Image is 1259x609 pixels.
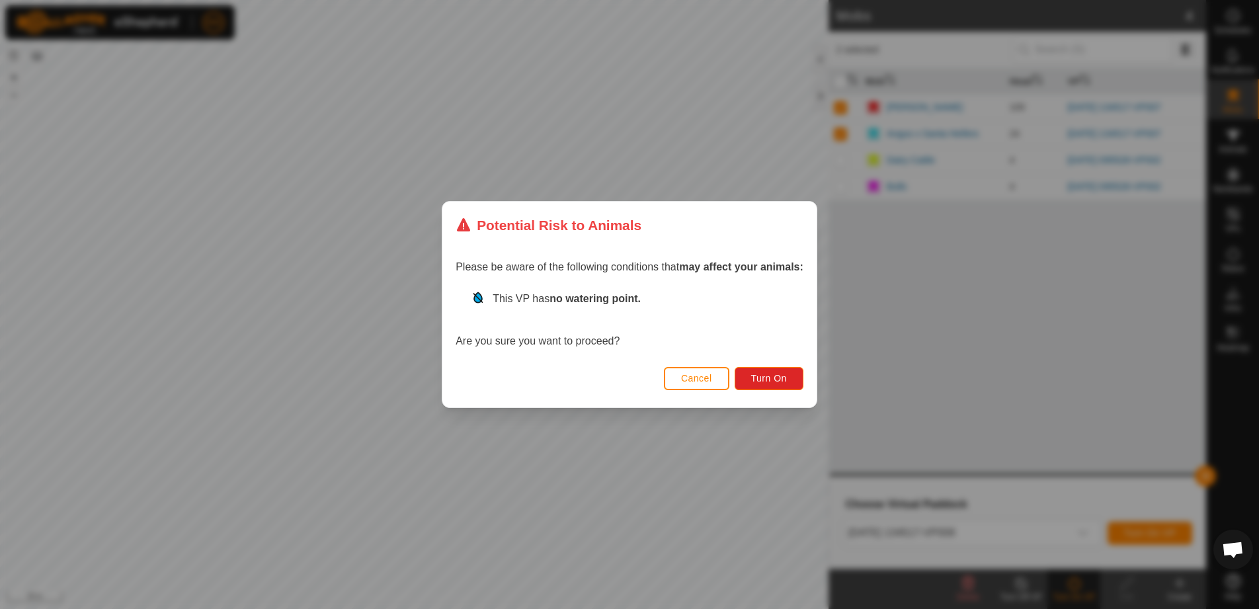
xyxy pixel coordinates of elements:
strong: may affect your animals: [679,261,803,272]
span: This VP has [493,293,641,304]
div: Open chat [1213,530,1253,569]
span: Cancel [681,373,712,384]
button: Turn On [735,367,803,390]
div: Potential Risk to Animals [456,215,641,235]
button: Cancel [664,367,729,390]
span: Turn On [751,373,787,384]
div: Are you sure you want to proceed? [456,291,803,349]
span: Please be aware of the following conditions that [456,261,803,272]
strong: no watering point. [549,293,641,304]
